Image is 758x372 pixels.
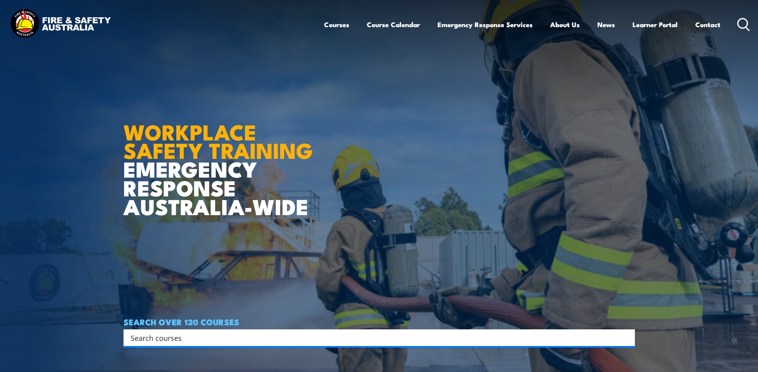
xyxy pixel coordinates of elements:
a: Course Calendar [367,14,420,35]
a: Courses [324,14,349,35]
a: News [597,14,615,35]
a: Learner Portal [633,14,678,35]
a: About Us [550,14,580,35]
a: Emergency Response Services [438,14,533,35]
strong: WORKPLACE SAFETY TRAINING [123,115,313,166]
a: Contact [695,14,720,35]
form: Search form [132,332,619,343]
h1: EMERGENCY RESPONSE AUSTRALIA-WIDE [123,102,319,216]
input: Search input [131,332,617,344]
h4: SEARCH OVER 120 COURSES [123,317,635,326]
button: Search magnifier button [621,332,632,343]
